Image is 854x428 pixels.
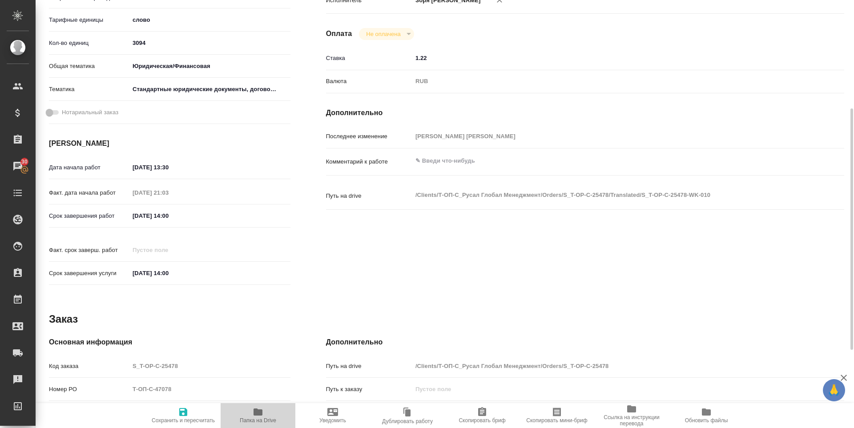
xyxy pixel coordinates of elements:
[412,383,801,396] input: Пустое поле
[221,403,295,428] button: Папка на Drive
[326,28,352,39] h4: Оплата
[319,417,346,424] span: Уведомить
[129,267,207,280] input: ✎ Введи что-нибудь
[326,362,412,371] p: Путь на drive
[826,381,842,400] span: 🙏
[669,403,744,428] button: Обновить файлы
[49,212,129,220] p: Срок завершения работ
[326,337,844,348] h4: Дополнительно
[129,36,290,49] input: ✎ Введи что-нибудь
[412,52,801,64] input: ✎ Введи что-нибудь
[363,30,403,38] button: Не оплачена
[326,132,412,141] p: Последнее изменение
[412,188,801,203] textarea: /Clients/Т-ОП-С_Русал Глобал Менеджмент/Orders/S_T-OP-C-25478/Translated/S_T-OP-C-25478-WK-010
[326,54,412,63] p: Ставка
[49,16,129,24] p: Тарифные единицы
[594,403,669,428] button: Ссылка на инструкции перевода
[49,246,129,255] p: Факт. срок заверш. работ
[600,414,664,427] span: Ссылка на инструкции перевода
[49,62,129,71] p: Общая тематика
[326,192,412,200] p: Путь на drive
[326,108,844,118] h4: Дополнительно
[49,385,129,394] p: Номер РО
[359,28,414,40] div: Не оплачена
[295,403,370,428] button: Уведомить
[129,82,290,97] div: Стандартные юридические документы, договоры, уставы
[445,403,520,428] button: Скопировать бриф
[129,186,207,199] input: Пустое поле
[49,138,290,149] h4: [PERSON_NAME]
[49,39,129,48] p: Кол-во единиц
[49,269,129,278] p: Срок завершения услуги
[129,12,290,28] div: слово
[129,383,290,396] input: Пустое поле
[326,77,412,86] p: Валюта
[2,155,33,177] a: 30
[326,157,412,166] p: Комментарий к работе
[62,108,118,117] span: Нотариальный заказ
[49,85,129,94] p: Тематика
[152,417,215,424] span: Сохранить и пересчитать
[129,59,290,74] div: Юридическая/Финансовая
[129,209,207,222] input: ✎ Введи что-нибудь
[49,362,129,371] p: Код заказа
[459,417,505,424] span: Скопировать бриф
[412,74,801,89] div: RUB
[49,163,129,172] p: Дата начала работ
[526,417,587,424] span: Скопировать мини-бриф
[412,360,801,372] input: Пустое поле
[129,244,207,256] input: Пустое поле
[49,337,290,348] h4: Основная информация
[412,130,801,143] input: Пустое поле
[16,157,33,166] span: 30
[685,417,728,424] span: Обновить файлы
[129,161,207,174] input: ✎ Введи что-нибудь
[49,312,78,326] h2: Заказ
[520,403,594,428] button: Скопировать мини-бриф
[823,379,845,401] button: 🙏
[240,417,276,424] span: Папка на Drive
[146,403,221,428] button: Сохранить и пересчитать
[370,403,445,428] button: Дублировать работу
[382,418,433,424] span: Дублировать работу
[49,188,129,197] p: Факт. дата начала работ
[326,385,412,394] p: Путь к заказу
[129,360,290,372] input: Пустое поле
